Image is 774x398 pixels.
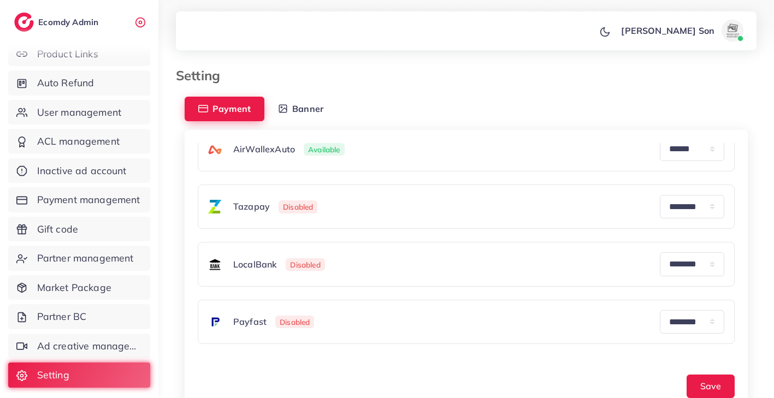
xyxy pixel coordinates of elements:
[233,258,325,271] h6: LocalBank
[37,281,111,295] span: Market Package
[8,70,150,96] a: Auto Refund
[208,200,222,213] img: payment
[275,316,314,328] span: Disabled
[233,315,314,328] h6: Payfast
[208,258,222,271] img: payment
[208,145,222,155] img: payment
[37,310,87,324] span: Partner BC
[8,129,150,154] a: ACL management
[8,100,150,125] a: User management
[37,251,134,265] span: Partner management
[700,381,721,391] span: Save
[38,17,101,27] h2: Ecomdy Admin
[37,134,120,148] span: ACL management
[37,76,94,90] span: Auto Refund
[304,143,344,156] span: Available
[37,47,98,61] span: Product Links
[621,24,714,37] p: [PERSON_NAME] Son
[233,200,317,213] h6: Tazapay
[208,315,222,329] img: payment
[37,368,69,382] span: Setting
[14,13,101,32] a: logoEcomdy Admin
[8,217,150,242] a: Gift code
[8,246,150,271] a: Partner management
[615,20,748,41] a: [PERSON_NAME] Sonavatar
[37,222,78,236] span: Gift code
[37,339,142,353] span: Ad creative management
[279,200,317,213] span: Disabled
[286,258,324,271] span: Disabled
[37,164,127,178] span: Inactive ad account
[233,142,345,156] h6: AirWallexAuto
[37,105,121,120] span: User management
[8,334,150,359] a: Ad creative management
[687,375,735,398] button: Save
[292,104,323,113] span: Banner
[8,158,150,183] a: Inactive ad account
[8,363,150,388] a: Setting
[212,104,251,113] span: Payment
[8,41,150,67] a: Product Links
[8,304,150,329] a: Partner BC
[8,187,150,212] a: Payment management
[8,275,150,300] a: Market Package
[37,193,140,207] span: Payment management
[722,20,743,41] img: avatar
[14,13,34,32] img: logo
[176,68,229,84] h3: Setting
